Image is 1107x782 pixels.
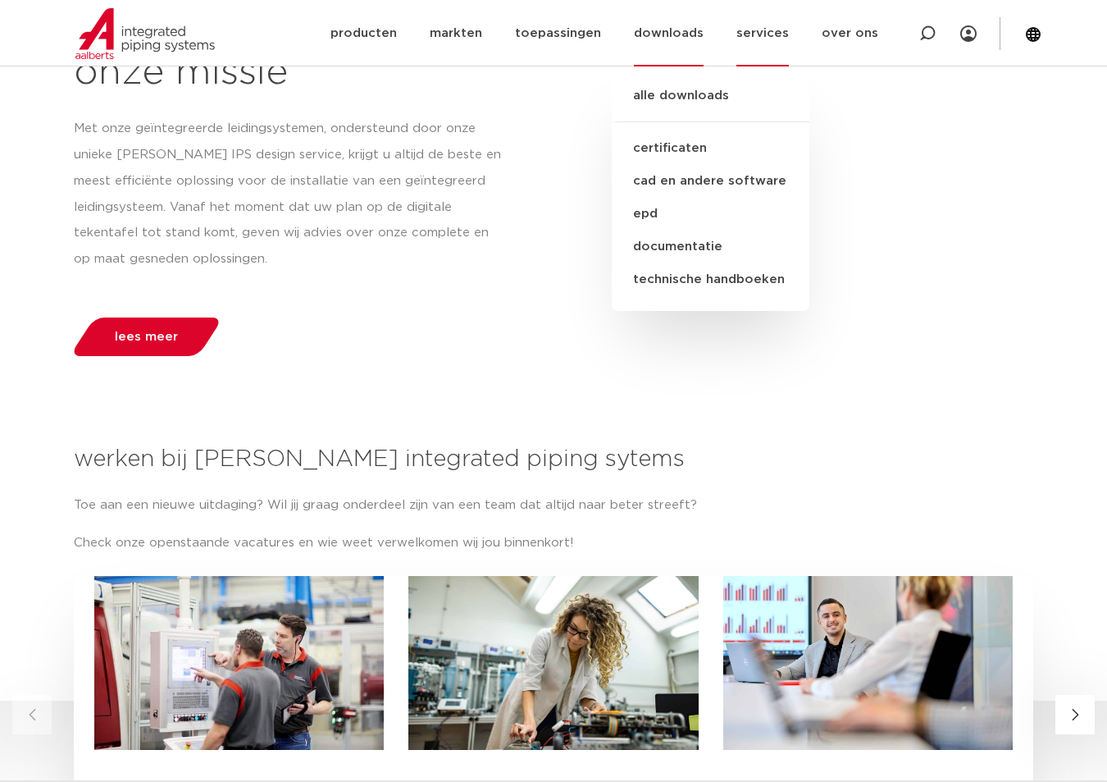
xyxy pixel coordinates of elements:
p: Check onze openstaande vacatures en wie weet verwelkomen wij jou binnenkort! [74,530,1033,556]
h3: werken bij [PERSON_NAME] integrated piping sytems [74,443,1033,476]
span: lees meer [115,331,178,343]
a: documentatie [612,231,809,263]
button: Previous slide [12,695,52,734]
a: certificaten [612,132,809,165]
a: epd [612,198,809,231]
button: Next slide [1055,695,1095,734]
h1: onze missie [74,47,1033,99]
a: cad en andere software [612,165,809,198]
p: Toe aan een nieuwe uitdaging? Wil jij graag onderdeel zijn van een team dat altijd naar beter str... [74,492,1033,519]
a: alle downloads [612,86,809,122]
p: Met onze geïntegreerde leidingsystemen, ondersteund door onze unieke [PERSON_NAME] IPS design ser... [74,116,504,273]
a: lees meer [70,318,224,356]
a: technische handboeken [612,263,809,296]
